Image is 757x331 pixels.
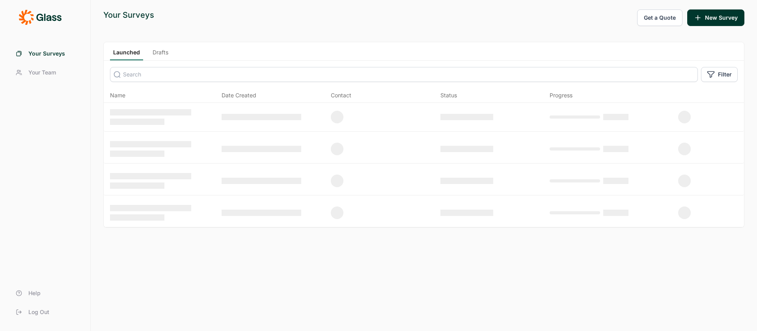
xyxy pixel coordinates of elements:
span: Date Created [222,91,256,99]
a: Launched [110,48,143,60]
span: Your Surveys [28,50,65,58]
input: Search [110,67,698,82]
button: New Survey [687,9,744,26]
button: Get a Quote [637,9,682,26]
div: Progress [550,91,572,99]
button: Filter [701,67,738,82]
div: Your Surveys [103,9,154,20]
span: Your Team [28,69,56,76]
span: Help [28,289,41,297]
span: Filter [718,71,732,78]
span: Log Out [28,308,49,316]
span: Name [110,91,125,99]
div: Contact [331,91,351,99]
div: Status [440,91,457,99]
a: Drafts [149,48,172,60]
